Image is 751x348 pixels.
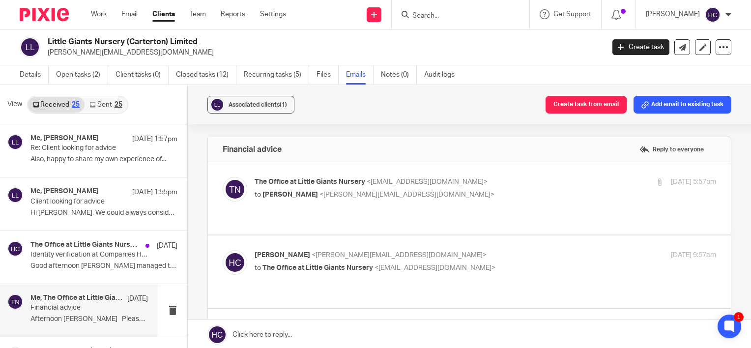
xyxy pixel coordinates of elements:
[375,264,495,271] span: <[EMAIL_ADDRESS][DOMAIN_NAME]>
[30,304,124,312] p: Financial advice
[671,250,716,261] p: [DATE] 9:57am
[634,96,731,114] button: Add email to existing task
[190,9,206,19] a: Team
[30,262,177,270] p: Good afternoon [PERSON_NAME] managed to...
[30,155,177,164] p: Also, happy to share my own experience of...
[30,187,99,196] h4: Me, [PERSON_NAME]
[255,178,365,185] span: The Office at Little Giants Nursery
[48,48,598,58] p: [PERSON_NAME][EMAIL_ADDRESS][DOMAIN_NAME]
[207,96,294,114] button: Associated clients(1)
[30,144,148,152] p: Re: Client looking for advice
[229,102,287,108] span: Associated clients
[28,97,85,113] a: Received25
[346,65,374,85] a: Emails
[132,134,177,144] p: [DATE] 1:57pm
[20,8,69,21] img: Pixie
[30,198,148,206] p: Client looking for advice
[424,65,462,85] a: Audit logs
[132,187,177,197] p: [DATE] 1:55pm
[20,37,40,58] img: svg%3E
[91,9,107,19] a: Work
[381,65,417,85] a: Notes (0)
[30,134,99,143] h4: Me, [PERSON_NAME]
[367,178,488,185] span: <[EMAIL_ADDRESS][DOMAIN_NAME]>
[262,191,318,198] span: [PERSON_NAME]
[56,65,108,85] a: Open tasks (2)
[115,101,122,108] div: 25
[157,241,177,251] p: [DATE]
[612,39,669,55] a: Create task
[223,250,247,275] img: svg%3E
[705,7,721,23] img: svg%3E
[20,65,49,85] a: Details
[116,65,169,85] a: Client tasks (0)
[30,294,122,302] h4: Me, The Office at Little Giants Nursery
[72,101,80,108] div: 25
[223,177,247,202] img: svg%3E
[7,99,22,110] span: View
[546,96,627,114] button: Create task from email
[244,65,309,85] a: Recurring tasks (5)
[30,209,177,217] p: Hi [PERSON_NAME], We could always consider a...
[319,191,494,198] span: <[PERSON_NAME][EMAIL_ADDRESS][DOMAIN_NAME]>
[7,241,23,257] img: svg%3E
[30,315,148,323] p: Afternoon [PERSON_NAME] Please can you...
[7,134,23,150] img: svg%3E
[671,177,716,187] p: [DATE] 5:57pm
[317,65,339,85] a: Files
[280,102,287,108] span: (1)
[7,187,23,203] img: svg%3E
[553,11,591,18] span: Get Support
[411,12,500,21] input: Search
[255,191,261,198] span: to
[30,251,148,259] p: Identity verification at Companies House
[48,37,488,47] h2: Little Giants Nursery (Carterton) Limited
[210,97,225,112] img: svg%3E
[255,252,310,259] span: [PERSON_NAME]
[734,312,744,322] div: 1
[152,9,175,19] a: Clients
[262,264,373,271] span: The Office at Little Giants Nursery
[221,9,245,19] a: Reports
[260,9,286,19] a: Settings
[85,97,127,113] a: Sent25
[7,294,23,310] img: svg%3E
[646,9,700,19] p: [PERSON_NAME]
[121,9,138,19] a: Email
[312,252,487,259] span: <[PERSON_NAME][EMAIL_ADDRESS][DOMAIN_NAME]>
[127,294,148,304] p: [DATE]
[30,241,141,249] h4: The Office at Little Giants Nursery, Me
[176,65,236,85] a: Closed tasks (12)
[223,145,282,154] h4: Financial advice
[255,264,261,271] span: to
[637,142,706,157] label: Reply to everyone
